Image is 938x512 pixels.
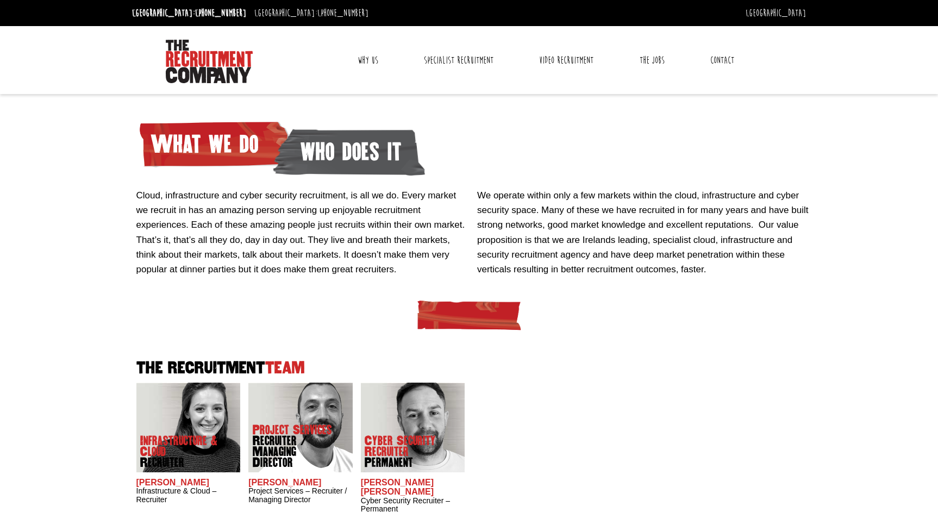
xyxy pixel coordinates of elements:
span: Recruiter / Managing Director [253,435,340,468]
a: Contact [702,47,742,74]
a: Video Recruitment [531,47,602,74]
h2: [PERSON_NAME] [248,478,353,488]
li: [GEOGRAPHIC_DATA]: [129,4,249,22]
a: [PHONE_NUMBER] [317,7,368,19]
a: The Jobs [631,47,673,74]
img: John James Baird does Cyber Security Recruiter Permanent [360,383,465,472]
h3: Project Services – Recruiter / Managing Director [248,487,353,504]
h2: [PERSON_NAME] [136,478,241,488]
a: [GEOGRAPHIC_DATA] [746,7,806,19]
p: Infrastructure & Cloud [140,435,227,468]
img: Chris Pelow's our Project Services Recruiter / Managing Director [248,383,353,472]
a: [PHONE_NUMBER] [195,7,246,19]
p: Cyber Security Recruiter [365,435,452,468]
li: [GEOGRAPHIC_DATA]: [252,4,371,22]
span: Recruiter [140,457,227,468]
p: Project Services [253,424,340,468]
img: Sara O'Toole does Infrastructure & Cloud Recruiter [136,383,240,472]
h2: [PERSON_NAME] [PERSON_NAME] [361,478,465,497]
img: The Recruitment Company [166,40,253,83]
span: Team [265,359,305,377]
p: Cloud, infrastructure and cyber security recruitment, is all we do. Every market we recruit in ha... [136,188,470,277]
h3: Infrastructure & Cloud – Recruiter [136,487,241,504]
p: We operate within only a few markets within the cloud, infrastructure and cyber security space. M... [477,188,810,277]
h2: The Recruitment [132,360,806,377]
a: Why Us [349,47,386,74]
a: Specialist Recruitment [416,47,502,74]
span: Permanent [365,457,452,468]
